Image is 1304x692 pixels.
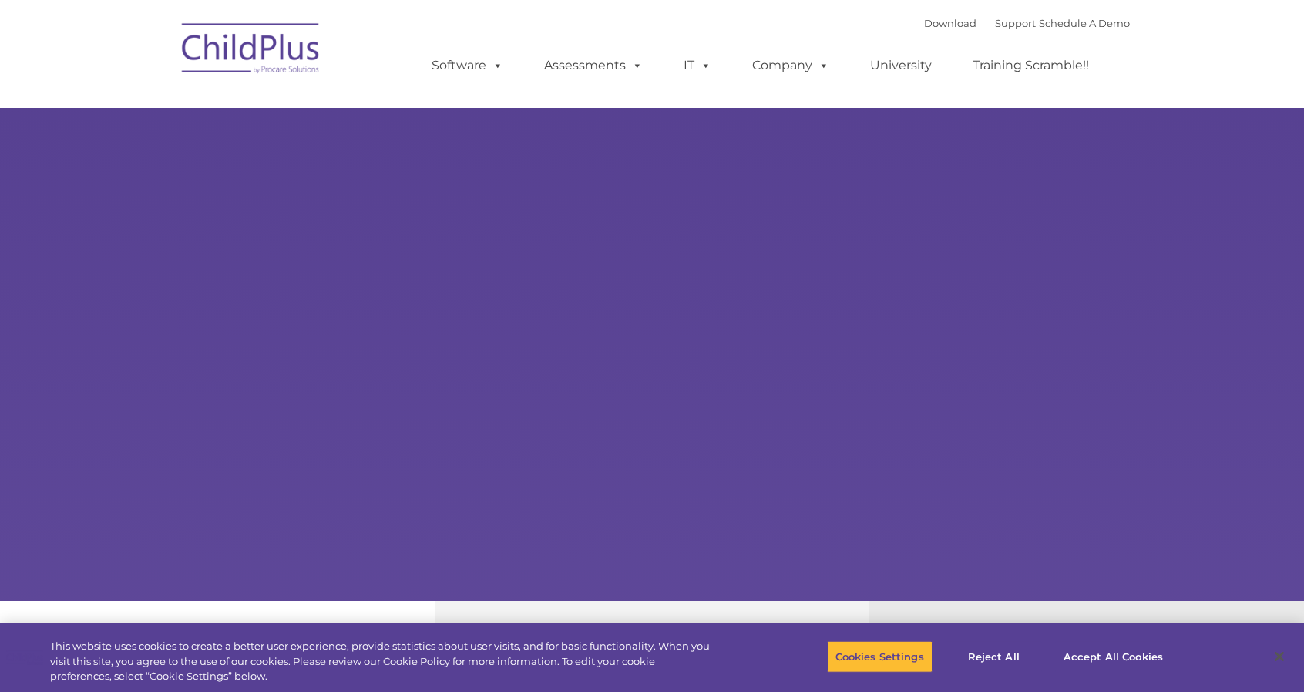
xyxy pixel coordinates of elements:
button: Reject All [946,640,1042,673]
a: Training Scramble!! [957,50,1104,81]
button: Accept All Cookies [1055,640,1171,673]
a: Software [416,50,519,81]
button: Close [1262,640,1296,674]
a: Company [737,50,845,81]
a: Schedule A Demo [1039,17,1130,29]
a: Support [995,17,1036,29]
font: | [924,17,1130,29]
a: Download [924,17,976,29]
button: Cookies Settings [827,640,933,673]
a: Assessments [529,50,658,81]
a: University [855,50,947,81]
div: This website uses cookies to create a better user experience, provide statistics about user visit... [50,639,718,684]
img: ChildPlus by Procare Solutions [174,12,328,89]
a: IT [668,50,727,81]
